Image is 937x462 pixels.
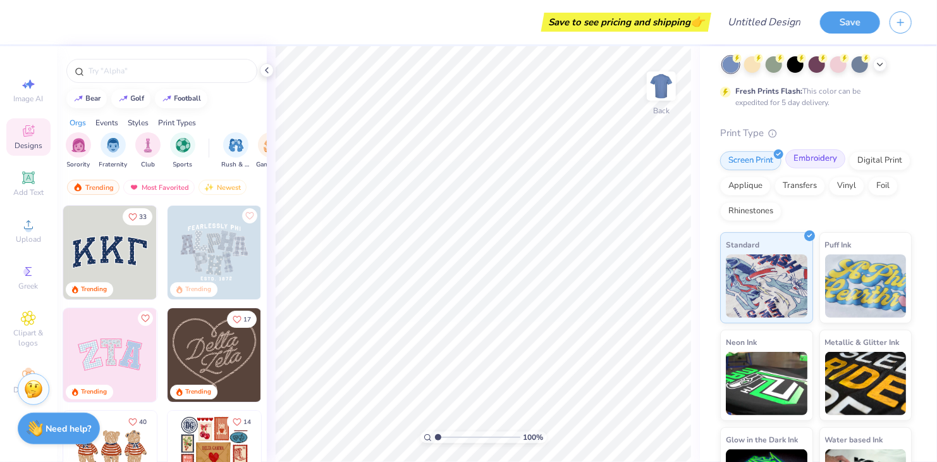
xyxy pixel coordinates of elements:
[256,132,285,170] div: filter for Game Day
[66,132,91,170] div: filter for Sorority
[726,254,807,318] img: Standard
[544,13,708,32] div: Save to see pricing and shipping
[16,234,41,244] span: Upload
[726,433,798,446] span: Glow in the Dark Ink
[70,117,86,128] div: Orgs
[87,65,249,77] input: Try "Alpha"
[141,160,155,170] span: Club
[649,73,674,99] img: Back
[129,183,139,192] img: most_fav.gif
[99,160,128,170] span: Fraternity
[15,140,42,151] span: Designs
[66,132,91,170] button: filter button
[785,149,845,168] div: Embroidery
[227,311,257,328] button: Like
[256,160,285,170] span: Game Day
[243,419,251,425] span: 14
[63,308,157,402] img: 9980f5e8-e6a1-4b4a-8839-2b0e9349023c
[820,11,880,34] button: Save
[243,316,251,323] span: 17
[168,308,261,402] img: 12710c6a-dcc0-49ce-8688-7fe8d5f96fe2
[221,160,250,170] span: Rush & Bid
[735,86,802,96] strong: Fresh Prints Flash:
[71,138,86,153] img: Sorority Image
[81,285,107,294] div: Trending
[173,160,193,170] span: Sports
[726,352,807,415] img: Neon Ink
[123,208,152,225] button: Like
[123,180,195,195] div: Most Favorited
[229,138,243,153] img: Rush & Bid Image
[260,308,354,402] img: ead2b24a-117b-4488-9b34-c08fd5176a7b
[123,413,152,430] button: Like
[13,187,44,197] span: Add Text
[139,214,147,220] span: 33
[849,151,910,170] div: Digital Print
[139,419,147,425] span: 40
[242,208,257,223] button: Like
[118,95,128,103] img: trend_line.gif
[720,177,771,196] div: Applique
[156,308,250,402] img: 5ee11766-d822-42f5-ad4e-763472bf8dcf
[168,206,261,299] img: 5a4b4175-9e88-49c8-8a23-26d96782ddc6
[106,138,120,153] img: Fraternity Image
[99,132,128,170] button: filter button
[135,132,161,170] button: filter button
[735,85,891,108] div: This color can be expedited for 5 day delivery.
[221,132,250,170] button: filter button
[6,328,51,348] span: Clipart & logos
[95,117,118,128] div: Events
[825,335,900,349] span: Metallic & Glitter Ink
[162,95,172,103] img: trend_line.gif
[46,423,92,435] strong: Need help?
[158,117,196,128] div: Print Types
[256,132,285,170] button: filter button
[690,14,704,29] span: 👉
[73,183,83,192] img: trending.gif
[775,177,825,196] div: Transfers
[99,132,128,170] div: filter for Fraternity
[81,387,107,397] div: Trending
[156,206,250,299] img: edfb13fc-0e43-44eb-bea2-bf7fc0dd67f9
[73,95,83,103] img: trend_line.gif
[176,138,190,153] img: Sports Image
[825,433,883,446] span: Water based Ink
[868,177,898,196] div: Foil
[718,9,811,35] input: Untitled Design
[264,138,278,153] img: Game Day Image
[67,180,119,195] div: Trending
[825,352,907,415] img: Metallic & Glitter Ink
[221,132,250,170] div: filter for Rush & Bid
[720,202,781,221] div: Rhinestones
[66,89,107,108] button: bear
[170,132,195,170] button: filter button
[726,335,757,349] span: Neon Ink
[199,180,247,195] div: Newest
[86,95,101,102] div: bear
[128,117,149,128] div: Styles
[260,206,354,299] img: a3f22b06-4ee5-423c-930f-667ff9442f68
[185,285,211,294] div: Trending
[67,160,90,170] span: Sorority
[131,95,145,102] div: golf
[185,387,211,397] div: Trending
[653,105,670,116] div: Back
[13,385,44,395] span: Decorate
[726,238,759,251] span: Standard
[111,89,150,108] button: golf
[14,94,44,104] span: Image AI
[155,89,207,108] button: football
[135,132,161,170] div: filter for Club
[720,126,912,140] div: Print Type
[204,183,214,192] img: Newest.gif
[227,413,257,430] button: Like
[825,254,907,318] img: Puff Ink
[524,432,544,443] span: 100 %
[825,238,852,251] span: Puff Ink
[720,151,781,170] div: Screen Print
[141,138,155,153] img: Club Image
[63,206,157,299] img: 3b9aba4f-e317-4aa7-a679-c95a879539bd
[138,311,153,326] button: Like
[829,177,864,196] div: Vinyl
[170,132,195,170] div: filter for Sports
